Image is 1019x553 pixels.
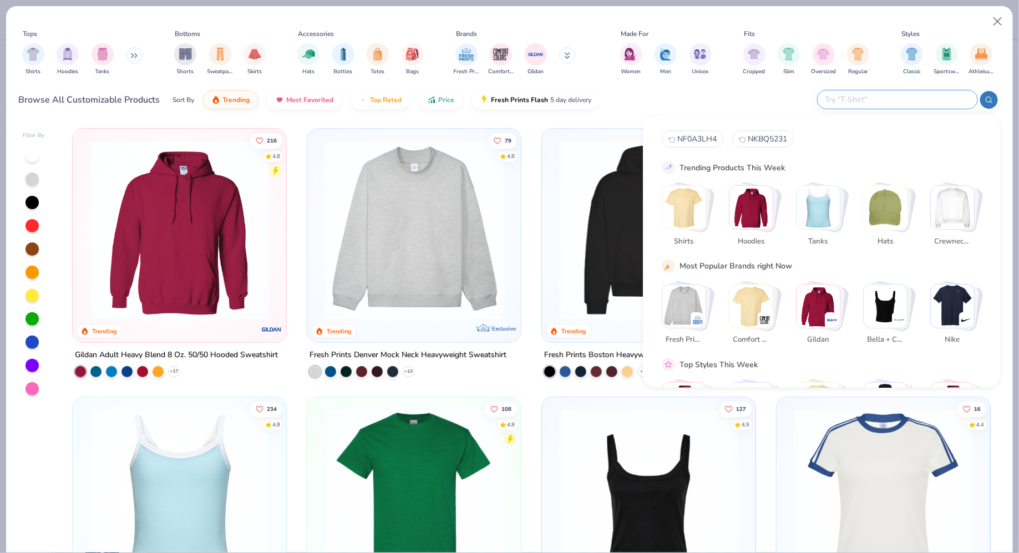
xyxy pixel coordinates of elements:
[796,382,847,448] button: Stack Card Button Athleisure
[663,261,673,271] img: party_popper.gif
[662,185,713,251] button: Stack Card Button Shirts
[23,131,45,140] div: Filter By
[491,95,548,104] span: Fresh Prints Flash
[454,68,479,76] span: Fresh Prints
[402,43,424,76] button: filter button
[729,382,780,448] button: Stack Card Button Sportswear
[506,420,514,429] div: 4.8
[173,95,194,105] div: Sort By
[456,29,477,39] div: Brands
[743,43,765,76] div: filter for Cropped
[27,48,39,60] img: Shirts Image
[906,48,919,60] img: Classic Image
[244,43,266,76] div: filter for Skirts
[797,284,840,327] img: Gildan
[931,383,974,426] img: Casual
[796,283,847,349] button: Stack Card Button Gildan
[894,314,905,326] img: Bella + Canvas
[863,283,914,349] button: Stack Card Button Bella + Canvas
[175,29,201,39] div: Bottoms
[690,43,712,76] button: filter button
[544,348,689,362] div: Fresh Prints Boston Heavyweight Hoodie
[903,68,921,76] span: Classic
[800,334,837,346] span: Gildan
[62,48,74,60] img: Hoodies Image
[796,185,847,251] button: Stack Card Button Tanks
[92,43,114,76] div: filter for Tanks
[640,368,646,375] span: + 9
[272,420,280,429] div: 4.8
[250,401,282,417] button: Like
[75,348,278,362] div: Gildan Adult Heavy Blend 8 Oz. 50/50 Hooded Sweatshirt
[693,314,704,326] img: Fresh Prints
[868,236,904,247] span: Hats
[97,48,109,60] img: Tanks Image
[975,48,988,60] img: Athleisure Image
[249,48,261,60] img: Skirts Image
[824,93,970,106] input: Try "T-Shirt"
[969,43,994,76] button: filter button
[680,161,785,173] div: Trending Products This Week
[931,186,974,229] img: Crewnecks
[748,134,787,144] span: NKBQ5231
[864,284,907,327] img: Bella + Canvas
[22,43,44,76] button: filter button
[655,43,677,76] div: filter for Men
[484,401,516,417] button: Like
[660,68,671,76] span: Men
[302,48,315,60] img: Hats Image
[22,43,44,76] div: filter for Shirts
[286,95,333,104] span: Most Favorited
[733,236,769,247] span: Hoodies
[677,134,717,144] span: NF0A3LH4
[371,68,385,76] span: Totes
[207,43,233,76] div: filter for Sweatpants
[662,186,706,229] img: Shirts
[310,348,506,362] div: Fresh Prints Denver Mock Neck Heavyweight Sweatshirt
[663,359,673,369] img: pink_star.gif
[372,48,384,60] img: Totes Image
[57,43,79,76] button: filter button
[57,43,79,76] div: filter for Hoodies
[827,314,838,326] img: Gildan
[272,152,280,160] div: 4.8
[454,43,479,76] button: filter button
[736,406,746,412] span: 127
[864,186,907,229] img: Hats
[778,43,800,76] div: filter for Slim
[863,382,914,448] button: Stack Card Button Preppy
[169,368,178,375] span: + 37
[404,368,412,375] span: + 10
[95,68,110,76] span: Tanks
[729,186,773,229] img: Hoodies
[297,43,320,76] div: filter for Hats
[266,406,276,412] span: 234
[620,43,642,76] button: filter button
[741,420,749,429] div: 4.9
[207,43,233,76] button: filter button
[976,420,983,429] div: 4.4
[692,68,709,76] span: Unisex
[488,43,514,76] div: filter for Comfort Colors
[620,43,642,76] div: filter for Women
[848,68,868,76] span: Regular
[660,48,672,60] img: Men Image
[863,185,914,251] button: Stack Card Button Hats
[934,68,960,76] span: Sportswear
[902,29,920,39] div: Styles
[222,95,250,104] span: Trending
[419,90,463,109] button: Price
[729,283,780,349] button: Stack Card Button Comfort Colors
[935,334,971,346] span: Nike
[666,334,702,346] span: Fresh Prints
[525,43,547,76] div: filter for Gildan
[211,95,220,104] img: trending.gif
[438,95,454,104] span: Price
[847,43,869,76] button: filter button
[655,43,677,76] button: filter button
[680,260,792,272] div: Most Popular Brands right Now
[275,95,284,104] img: most_fav.gif
[662,383,706,426] img: Classic
[934,43,960,76] div: filter for Sportswear
[931,284,974,327] img: Nike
